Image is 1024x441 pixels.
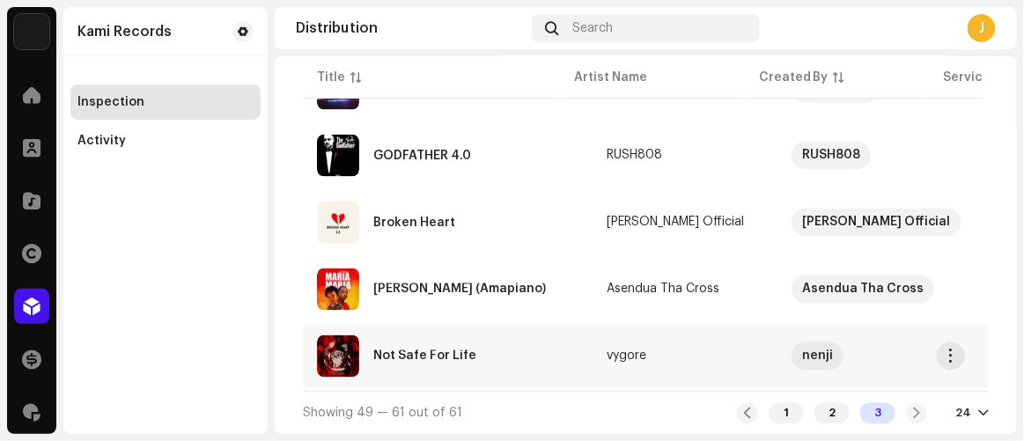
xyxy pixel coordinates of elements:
re-m-nav-item: Activity [70,123,261,158]
img: 044ec645-4f58-4929-97c8-d570a3ce1691 [317,335,359,378]
span: Malik Tayyab Official [792,209,961,237]
span: Showing 49 — 61 out of 61 [303,408,462,420]
div: Activity [77,134,126,148]
div: Broken Heart [373,217,455,229]
div: 2 [814,403,850,424]
div: [PERSON_NAME] Official [607,217,744,229]
div: RUSH808 [607,150,662,162]
span: Asendua Tha Cross [792,276,961,304]
div: Asendua Tha Cross [607,283,719,296]
span: Search [573,21,614,35]
img: 38381861-d5bd-4657-a382-b11b300349ea [317,135,359,177]
span: vygore [607,350,763,363]
div: Title [317,69,345,86]
span: nenji [792,342,961,371]
re-m-nav-item: Inspection [70,85,261,120]
div: Asendua Tha Cross [802,276,924,304]
div: RUSH808 [802,142,860,170]
div: Maria (Amapiano) [373,283,546,296]
div: vygore [607,350,646,363]
div: Inspection [77,95,144,109]
div: J [968,14,996,42]
img: 828f8899-1760-4a26-b123-2d924abcf7c8 [317,268,359,311]
div: [PERSON_NAME] Official [802,209,951,237]
div: 1 [769,403,804,424]
div: 3 [860,403,895,424]
span: RUSH808 [607,150,763,162]
div: GODFATHER 4.0 [373,150,471,162]
span: RUSH808 [792,142,961,170]
div: Created By [759,69,829,86]
div: Not Safe For Life [373,350,476,363]
div: 24 [955,407,971,421]
img: 33004b37-325d-4a8b-b51f-c12e9b964943 [14,14,49,49]
div: Kami Records [77,25,172,39]
span: Asendua Tha Cross [607,283,763,296]
div: Distribution [296,21,525,35]
span: Malik Tayyab Official [607,217,763,229]
div: nenji [802,342,833,371]
img: 9e65bfbb-7be7-40ed-93be-252c45cfc1b2 [317,202,359,244]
